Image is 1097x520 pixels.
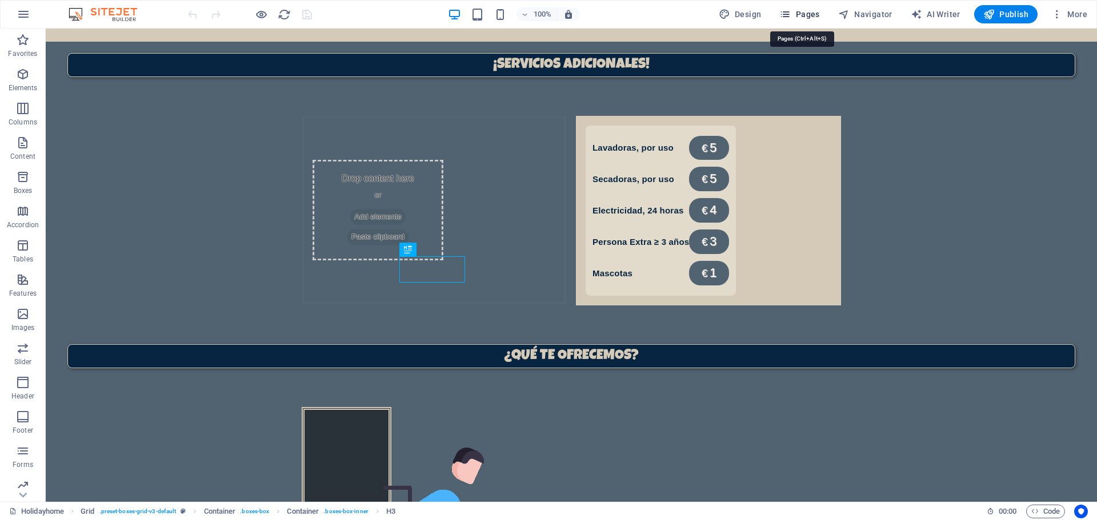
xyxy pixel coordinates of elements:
[534,7,552,21] h6: 100%
[1047,5,1092,23] button: More
[386,505,395,518] span: Click to select. Double-click to edit
[1031,505,1060,518] span: Code
[719,9,762,20] span: Design
[204,505,236,518] span: Click to select. Double-click to edit
[277,7,291,21] button: reload
[13,426,33,435] p: Footer
[9,289,37,298] p: Features
[834,5,897,23] button: Navigator
[714,5,766,23] div: Design (Ctrl+Alt+Y)
[999,505,1016,518] span: 00 00
[974,5,1038,23] button: Publish
[9,118,37,127] p: Columns
[301,200,363,216] span: Paste clipboard
[278,8,291,21] i: Reload page
[911,9,960,20] span: AI Writer
[983,9,1028,20] span: Publish
[66,7,151,21] img: Editor Logo
[14,186,33,195] p: Boxes
[838,9,892,20] span: Navigator
[287,505,319,518] span: Click to select. Double-click to edit
[1007,507,1008,515] span: :
[7,220,39,229] p: Accordion
[1074,505,1088,518] button: Usercentrics
[563,9,574,19] i: On resize automatically adjust zoom level to fit chosen device.
[181,508,186,514] i: This element is a customizable preset
[323,505,369,518] span: . boxes-box-inner
[304,180,360,196] span: Add elements
[11,323,35,332] p: Images
[81,505,94,518] span: Click to select. Double-click to edit
[1051,9,1087,20] span: More
[1026,505,1065,518] button: Code
[13,460,33,469] p: Forms
[9,505,64,518] a: Click to cancel selection. Double-click to open Pages
[779,9,819,20] span: Pages
[517,7,557,21] button: 100%
[8,49,37,58] p: Favorites
[240,505,269,518] span: . boxes-box
[81,505,395,518] nav: breadcrumb
[11,392,34,401] p: Header
[14,357,32,366] p: Slider
[267,131,398,231] div: Drop content here
[13,255,33,264] p: Tables
[987,505,1017,518] h6: Session time
[906,5,965,23] button: AI Writer
[258,88,406,274] a: Drop content hereorAdd elementsPaste clipboard
[254,7,268,21] button: Click here to leave preview mode and continue editing
[775,5,824,23] button: Pages
[714,5,766,23] button: Design
[10,152,35,161] p: Content
[9,83,38,92] p: Elements
[99,505,177,518] span: . preset-boxes-grid-v3-default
